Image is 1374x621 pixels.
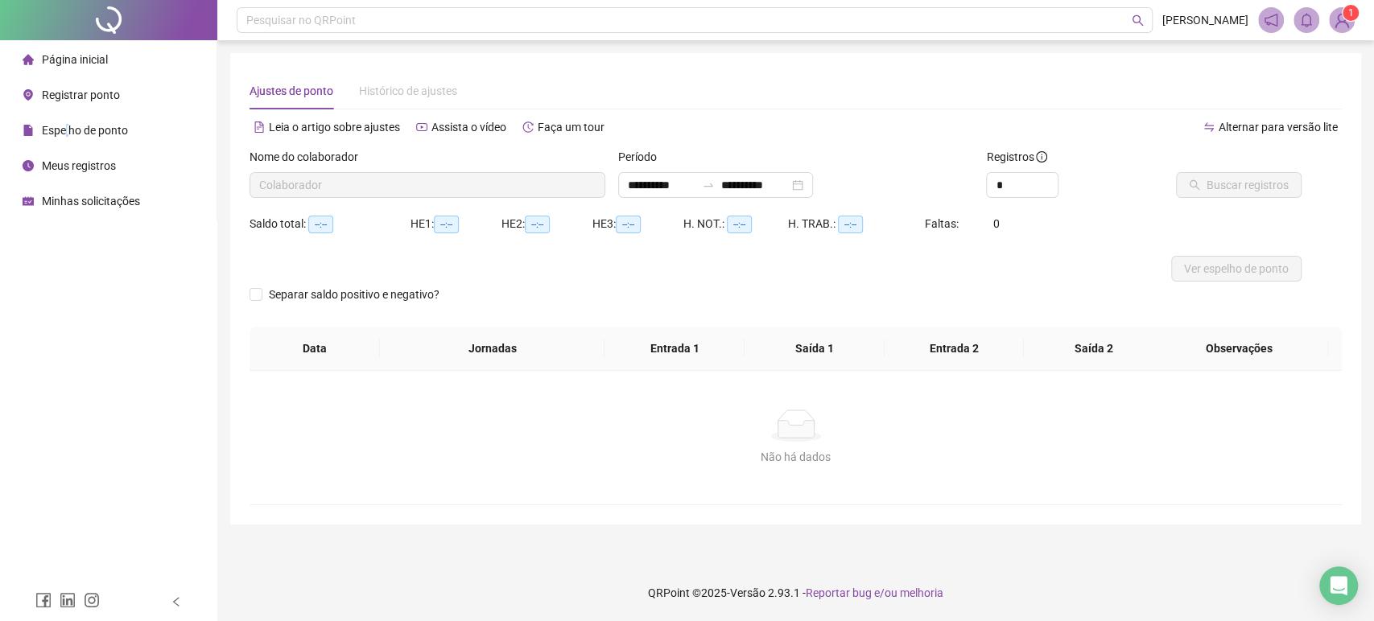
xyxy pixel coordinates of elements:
[250,148,369,166] label: Nome do colaborador
[501,215,592,233] div: HE 2:
[250,327,380,371] th: Data
[1219,121,1338,134] span: Alternar para versão lite
[84,592,100,608] span: instagram
[525,216,550,233] span: --:--
[604,327,745,371] th: Entrada 1
[838,216,863,233] span: --:--
[23,160,34,171] span: clock-circle
[745,327,885,371] th: Saída 1
[359,84,457,97] span: Histórico de ajustes
[1330,8,1354,32] img: 94442
[993,217,1000,230] span: 0
[730,586,765,599] span: Versão
[1132,14,1144,27] span: search
[42,124,128,137] span: Espelho de ponto
[538,121,604,134] span: Faça um tour
[23,125,34,136] span: file
[618,148,667,166] label: Período
[42,53,108,66] span: Página inicial
[380,327,605,371] th: Jornadas
[250,84,333,97] span: Ajustes de ponto
[308,216,333,233] span: --:--
[262,286,446,303] span: Separar saldo positivo e negativo?
[1264,13,1278,27] span: notification
[60,592,76,608] span: linkedin
[702,179,715,191] span: swap-right
[1171,256,1302,282] button: Ver espelho de ponto
[42,159,116,172] span: Meus registros
[1176,172,1302,198] button: Buscar registros
[254,121,265,133] span: file-text
[1024,327,1164,371] th: Saída 2
[727,216,752,233] span: --:--
[1319,566,1358,605] div: Open Intercom Messenger
[416,121,427,133] span: youtube
[434,216,459,233] span: --:--
[788,215,925,233] div: H. TRAB.:
[592,215,683,233] div: HE 3:
[616,216,641,233] span: --:--
[23,89,34,101] span: environment
[683,215,788,233] div: H. NOT.:
[925,217,961,230] span: Faltas:
[269,448,1322,466] div: Não há dados
[250,215,411,233] div: Saldo total:
[1348,7,1354,19] span: 1
[23,54,34,65] span: home
[269,121,400,134] span: Leia o artigo sobre ajustes
[431,121,506,134] span: Assista o vídeo
[522,121,534,133] span: history
[1343,5,1359,21] sup: Atualize o seu contato no menu Meus Dados
[806,586,943,599] span: Reportar bug e/ou melhoria
[1162,11,1248,29] span: [PERSON_NAME]
[171,596,182,607] span: left
[1203,121,1215,133] span: swap
[885,327,1025,371] th: Entrada 2
[1299,13,1314,27] span: bell
[986,148,1047,166] span: Registros
[42,88,120,101] span: Registrar ponto
[1036,151,1047,162] span: info-circle
[1163,339,1315,357] span: Observações
[35,592,52,608] span: facebook
[411,215,501,233] div: HE 1:
[702,179,715,191] span: to
[23,195,34,207] span: schedule
[42,195,140,208] span: Minhas solicitações
[1150,327,1328,371] th: Observações
[217,565,1374,621] footer: QRPoint © 2025 - 2.93.1 -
